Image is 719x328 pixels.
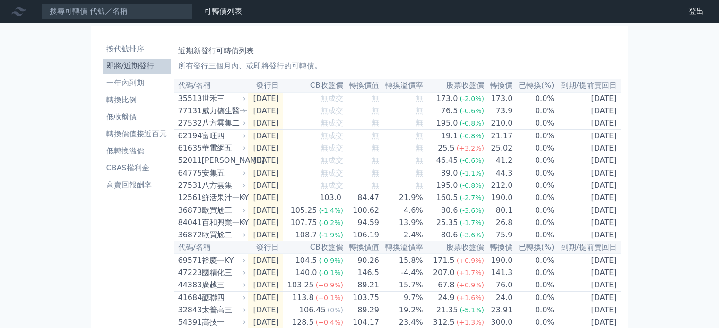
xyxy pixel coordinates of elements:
td: [DATE] [555,130,621,143]
span: 無 [416,118,423,127]
span: (+0.9%) [457,257,484,264]
td: 173.0 [485,92,513,105]
div: 103.25 [286,279,316,291]
div: 歐買尬二 [202,229,244,241]
span: 無 [372,143,379,152]
span: (+1.3%) [457,319,484,326]
td: 0.0% [513,192,554,204]
span: 無 [416,94,423,103]
span: (+3.2%) [457,144,484,152]
th: 轉換價值 [344,79,380,92]
th: CB收盤價 [283,79,344,92]
td: 0.0% [513,204,554,217]
div: 113.8 [290,292,316,303]
td: [DATE] [248,142,283,154]
span: (-1.7%) [459,219,484,227]
div: 171.5 [431,255,457,266]
th: 轉換價 [485,79,513,92]
div: 62194 [178,130,199,142]
div: 80.6 [439,205,460,216]
td: [DATE] [248,167,283,180]
td: 106.19 [344,229,380,241]
td: 190.0 [485,192,513,204]
td: 21.17 [485,130,513,143]
a: 轉換價值接近百元 [103,126,171,142]
td: 89.29 [344,304,380,316]
th: 轉換溢價率 [380,241,424,254]
td: 80.1 [485,204,513,217]
td: [DATE] [248,304,283,316]
span: (-0.8%) [459,182,484,189]
div: 312.5 [431,317,457,328]
th: 代碼/名稱 [174,79,248,92]
div: 106.45 [297,304,328,316]
a: 即將/近期發行 [103,59,171,74]
span: (+0.4%) [316,319,343,326]
td: [DATE] [555,267,621,279]
div: 41684 [178,292,199,303]
th: 轉換溢價率 [380,79,424,92]
span: (-0.6%) [459,157,484,164]
div: 64775 [178,168,199,179]
th: 股票收盤價 [424,79,485,92]
td: 44.3 [485,167,513,180]
td: 25.02 [485,142,513,154]
th: 已轉換(%) [513,241,554,254]
div: 廣越三 [202,279,244,291]
th: 到期/提前賣回日 [555,241,621,254]
a: 按代號排序 [103,42,171,57]
span: (-2.7%) [459,194,484,202]
td: 190.0 [485,254,513,267]
span: (-0.2%) [319,219,343,227]
span: (-3.6%) [459,231,484,239]
div: [PERSON_NAME] [202,155,244,166]
div: 46.45 [434,155,460,166]
td: 0.0% [513,267,554,279]
li: 一年內到期 [103,77,171,89]
td: 26.8 [485,217,513,229]
th: 已轉換(%) [513,79,554,92]
span: 無 [372,156,379,165]
td: 90.26 [344,254,380,267]
span: 無 [372,118,379,127]
a: 轉換比例 [103,93,171,108]
td: [DATE] [248,130,283,143]
div: 35513 [178,93,199,104]
span: 無 [372,131,379,140]
div: 61635 [178,143,199,154]
div: 27532 [178,118,199,129]
td: [DATE] [555,154,621,167]
p: 所有發行三個月內、或即將發行的可轉債。 [178,60,617,72]
span: (-2.0%) [459,95,484,102]
td: [DATE] [248,92,283,105]
div: 52011 [178,155,199,166]
td: 41.2 [485,154,513,167]
div: 105.25 [288,205,319,216]
td: 0.0% [513,92,554,105]
li: 高賣回報酬率 [103,179,171,191]
td: 0.0% [513,142,554,154]
td: 23.91 [485,304,513,316]
td: 100.62 [344,204,380,217]
td: [DATE] [248,204,283,217]
div: 12561 [178,192,199,203]
span: 無 [416,106,423,115]
td: [DATE] [248,279,283,292]
td: 0.0% [513,154,554,167]
th: 股票收盤價 [424,241,485,254]
td: 84.47 [344,192,380,204]
div: 67.8 [436,279,457,291]
div: 76.5 [439,105,460,117]
a: 低收盤價 [103,109,171,125]
td: 0.0% [513,130,554,143]
div: 25.5 [436,143,457,154]
td: 94.59 [344,217,380,229]
td: [DATE] [555,304,621,316]
td: 0.0% [513,179,554,192]
div: 八方雲集二 [202,118,244,129]
span: (-0.8%) [459,132,484,140]
td: [DATE] [248,217,283,229]
span: 無成交 [321,131,343,140]
li: CBAS權利金 [103,162,171,174]
td: [DATE] [555,217,621,229]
